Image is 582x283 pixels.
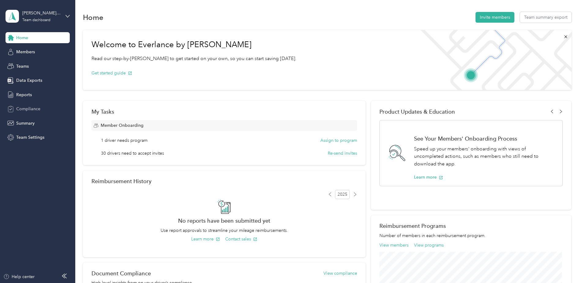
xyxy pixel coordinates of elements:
[16,134,44,141] span: Team Settings
[548,249,582,283] iframe: Everlance-gr Chat Button Frame
[328,150,357,157] button: Re-send invites
[16,120,35,126] span: Summary
[191,236,220,242] button: Learn more
[476,12,514,23] button: Invite members
[414,174,443,180] button: Learn more
[83,14,103,21] h1: Home
[335,190,350,199] span: 2025
[91,108,357,115] div: My Tasks
[414,145,556,168] p: Speed up your members' onboarding with views of uncompleted actions, such as members who still ne...
[379,232,563,239] p: Number of members in each reimbursement program.
[323,270,357,277] button: View compliance
[22,18,50,22] div: Team dashboard
[414,135,556,142] h1: See Your Members' Onboarding Process
[22,10,61,16] div: [PERSON_NAME][EMAIL_ADDRESS][PERSON_NAME][DOMAIN_NAME]
[91,270,151,277] h2: Document Compliance
[414,242,444,248] button: View programs
[16,106,40,112] span: Compliance
[320,137,357,144] button: Assign to program
[16,92,32,98] span: Reports
[520,12,572,23] button: Team summary export
[101,150,164,157] span: 30 drivers need to accept invites
[101,122,144,129] span: Member Onboarding
[225,236,257,242] button: Contact sales
[3,274,35,280] button: Help center
[91,178,151,184] h2: Reimbursement History
[91,227,357,234] p: Use report approvals to streamline your mileage reimbursements.
[16,49,35,55] span: Members
[414,30,571,90] img: Welcome to everlance
[91,217,357,224] h2: No reports have been submitted yet
[91,70,132,76] button: Get started guide
[16,35,28,41] span: Home
[16,77,42,84] span: Data Exports
[101,137,147,144] span: 1 driver needs program
[379,242,409,248] button: View members
[16,63,29,70] span: Teams
[379,223,563,229] h2: Reimbursement Programs
[91,55,297,62] p: Read our step-by-[PERSON_NAME] to get started on your own, so you can start saving [DATE].
[91,40,297,50] h1: Welcome to Everlance by [PERSON_NAME]
[379,108,455,115] span: Product Updates & Education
